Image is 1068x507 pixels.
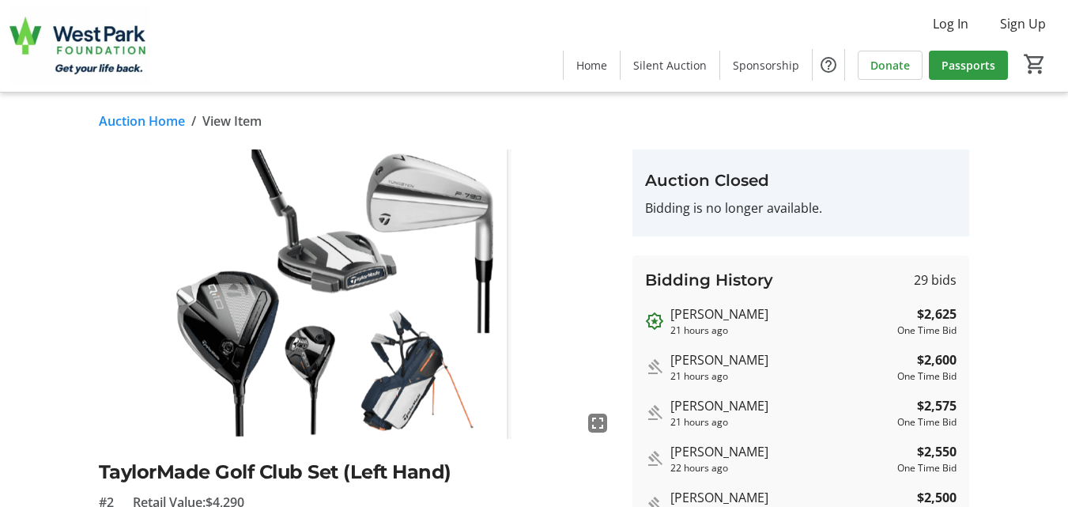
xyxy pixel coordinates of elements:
[645,312,664,331] mat-icon: Outbid
[564,51,620,80] a: Home
[897,369,957,384] div: One Time Bid
[917,442,957,461] strong: $2,550
[987,11,1059,36] button: Sign Up
[914,271,957,289] span: 29 bids
[929,51,1008,80] a: Passports
[917,488,957,507] strong: $2,500
[917,396,957,415] strong: $2,575
[670,396,891,415] div: [PERSON_NAME]
[99,458,614,486] h2: TaylorMade Golf Club Set (Left Hand)
[670,442,891,461] div: [PERSON_NAME]
[670,461,891,475] div: 22 hours ago
[621,51,719,80] a: Silent Auction
[670,369,891,384] div: 21 hours ago
[645,403,664,422] mat-icon: Outbid
[917,305,957,323] strong: $2,625
[191,112,196,131] span: /
[942,57,995,74] span: Passports
[645,199,957,218] p: Bidding is no longer available.
[1021,50,1049,78] button: Cart
[99,149,614,439] img: Image
[645,268,773,292] h3: Bidding History
[588,414,607,433] mat-icon: fullscreen
[858,51,923,80] a: Donate
[897,323,957,338] div: One Time Bid
[870,57,910,74] span: Donate
[99,112,185,131] a: Auction Home
[813,49,844,81] button: Help
[670,488,891,507] div: [PERSON_NAME]
[897,461,957,475] div: One Time Bid
[920,11,981,36] button: Log In
[576,57,607,74] span: Home
[1000,14,1046,33] span: Sign Up
[897,415,957,429] div: One Time Bid
[645,168,957,192] h3: Auction Closed
[917,350,957,369] strong: $2,600
[645,358,664,376] mat-icon: Outbid
[720,51,812,80] a: Sponsorship
[733,57,799,74] span: Sponsorship
[645,449,664,468] mat-icon: Outbid
[633,57,707,74] span: Silent Auction
[9,6,150,85] img: West Park Healthcare Centre Foundation's Logo
[933,14,968,33] span: Log In
[670,350,891,369] div: [PERSON_NAME]
[202,112,262,131] span: View Item
[670,305,891,323] div: [PERSON_NAME]
[670,415,891,429] div: 21 hours ago
[670,323,891,338] div: 21 hours ago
